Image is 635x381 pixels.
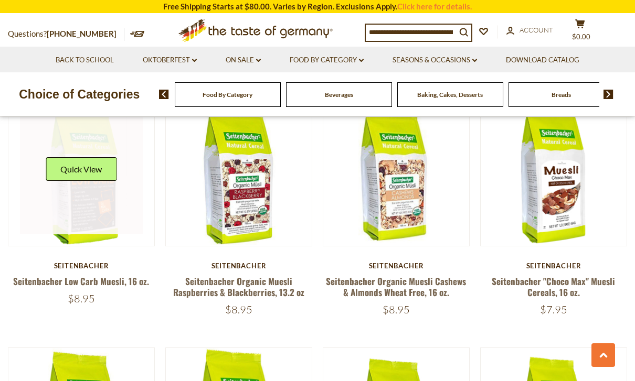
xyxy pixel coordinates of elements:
[68,292,95,305] span: $8.95
[203,91,252,99] a: Food By Category
[397,2,472,11] a: Click here for details.
[159,90,169,99] img: previous arrow
[552,91,571,99] a: Breads
[564,19,596,45] button: $0.00
[383,303,410,316] span: $8.95
[8,100,154,246] img: Seitenbacher Low Carb Muesli, 16 oz.
[481,100,627,246] img: Seitenbacher "Choco Max" Muesli Cereals, 16 oz.
[604,90,613,99] img: next arrow
[325,91,353,99] a: Beverages
[480,262,627,270] div: Seitenbacher
[8,262,155,270] div: Seitenbacher
[47,29,117,38] a: [PHONE_NUMBER]
[46,157,117,181] button: Quick View
[572,32,590,41] span: $0.00
[143,55,197,66] a: Oktoberfest
[8,27,124,41] p: Questions?
[417,91,483,99] a: Baking, Cakes, Desserts
[492,275,615,299] a: Seitenbacher "Choco Max" Muesli Cereals, 16 oz.
[225,303,252,316] span: $8.95
[56,55,114,66] a: Back to School
[506,55,579,66] a: Download Catalog
[323,262,470,270] div: Seitenbacher
[326,275,466,299] a: Seitenbacher Organic Muesli Cashews & Almonds Wheat Free, 16 oz.
[13,275,149,288] a: Seitenbacher Low Carb Muesli, 16 oz.
[226,55,261,66] a: On Sale
[173,275,304,299] a: Seitenbacher Organic Muesli Raspberries & Blackberries, 13.2 oz
[506,25,553,36] a: Account
[540,303,567,316] span: $7.95
[165,262,312,270] div: Seitenbacher
[520,26,553,34] span: Account
[323,100,469,246] img: Seitenbacher Organic Muesli Cashews & Almonds Wheat Free, 16 oz.
[290,55,364,66] a: Food By Category
[166,100,312,246] img: Seitenbacher Organic Muesli Raspberries & Blackberries, 13.2 oz
[393,55,477,66] a: Seasons & Occasions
